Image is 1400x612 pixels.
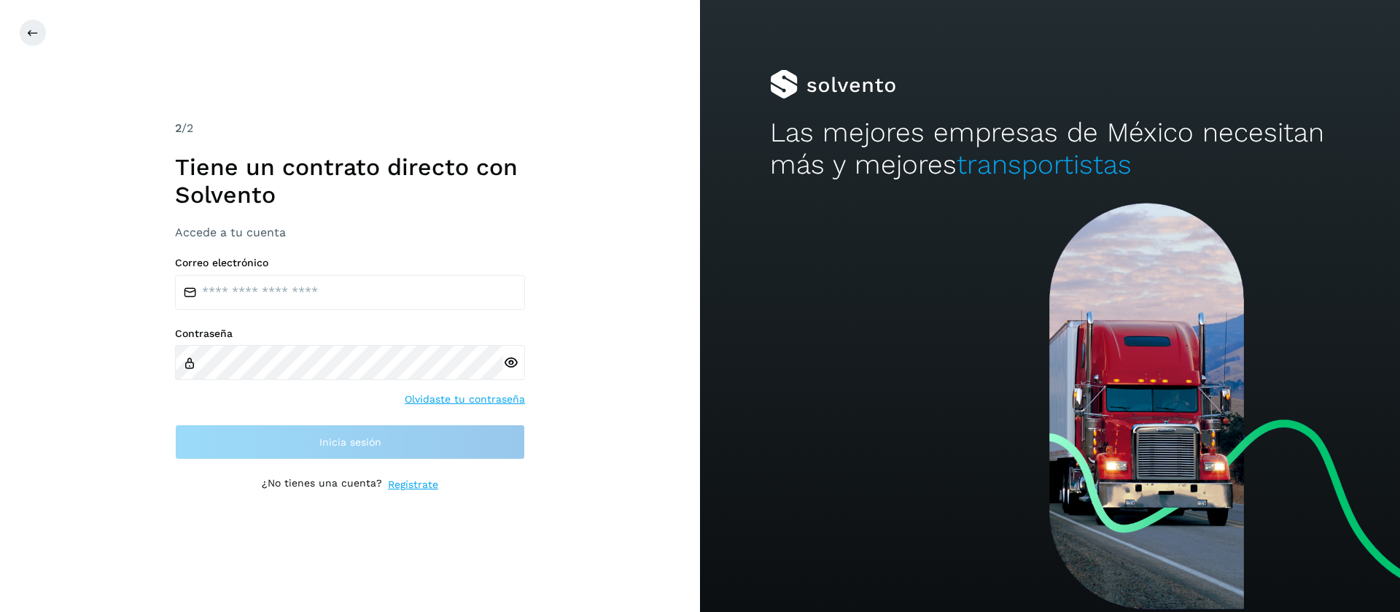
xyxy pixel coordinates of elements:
[175,257,525,269] label: Correo electrónico
[319,437,381,447] span: Inicia sesión
[262,477,382,492] p: ¿No tienes una cuenta?
[175,328,525,340] label: Contraseña
[770,117,1330,182] h2: Las mejores empresas de México necesitan más y mejores
[175,153,525,209] h1: Tiene un contrato directo con Solvento
[175,225,525,239] h3: Accede a tu cuenta
[957,149,1132,180] span: transportistas
[175,425,525,460] button: Inicia sesión
[175,121,182,135] span: 2
[175,120,525,137] div: /2
[388,477,438,492] a: Regístrate
[405,392,525,407] a: Olvidaste tu contraseña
